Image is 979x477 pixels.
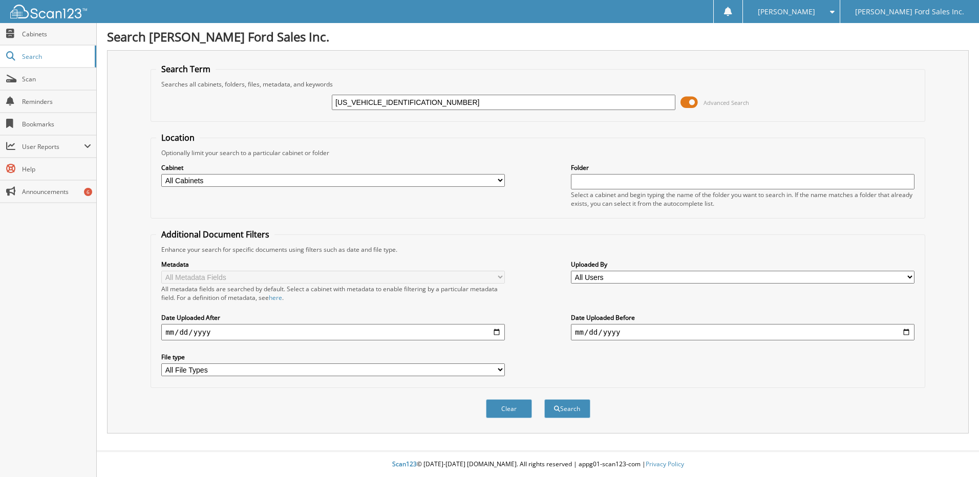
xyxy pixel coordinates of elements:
[22,120,91,128] span: Bookmarks
[156,245,920,254] div: Enhance your search for specific documents using filters such as date and file type.
[704,99,749,106] span: Advanced Search
[22,75,91,83] span: Scan
[156,63,216,75] legend: Search Term
[156,229,274,240] legend: Additional Document Filters
[97,452,979,477] div: © [DATE]-[DATE] [DOMAIN_NAME]. All rights reserved | appg01-scan123-com |
[107,28,969,45] h1: Search [PERSON_NAME] Ford Sales Inc.
[161,163,505,172] label: Cabinet
[646,460,684,468] a: Privacy Policy
[156,80,920,89] div: Searches all cabinets, folders, files, metadata, and keywords
[392,460,417,468] span: Scan123
[22,187,91,196] span: Announcements
[161,260,505,269] label: Metadata
[571,313,914,322] label: Date Uploaded Before
[10,5,87,18] img: scan123-logo-white.svg
[571,260,914,269] label: Uploaded By
[22,142,84,151] span: User Reports
[544,399,590,418] button: Search
[161,324,505,340] input: start
[22,30,91,38] span: Cabinets
[156,148,920,157] div: Optionally limit your search to a particular cabinet or folder
[855,9,964,15] span: [PERSON_NAME] Ford Sales Inc.
[161,313,505,322] label: Date Uploaded After
[22,52,90,61] span: Search
[161,285,505,302] div: All metadata fields are searched by default. Select a cabinet with metadata to enable filtering b...
[928,428,979,477] iframe: Chat Widget
[486,399,532,418] button: Clear
[571,163,914,172] label: Folder
[758,9,815,15] span: [PERSON_NAME]
[571,324,914,340] input: end
[84,188,92,196] div: 6
[269,293,282,302] a: here
[161,353,505,361] label: File type
[156,132,200,143] legend: Location
[571,190,914,208] div: Select a cabinet and begin typing the name of the folder you want to search in. If the name match...
[22,97,91,106] span: Reminders
[22,165,91,174] span: Help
